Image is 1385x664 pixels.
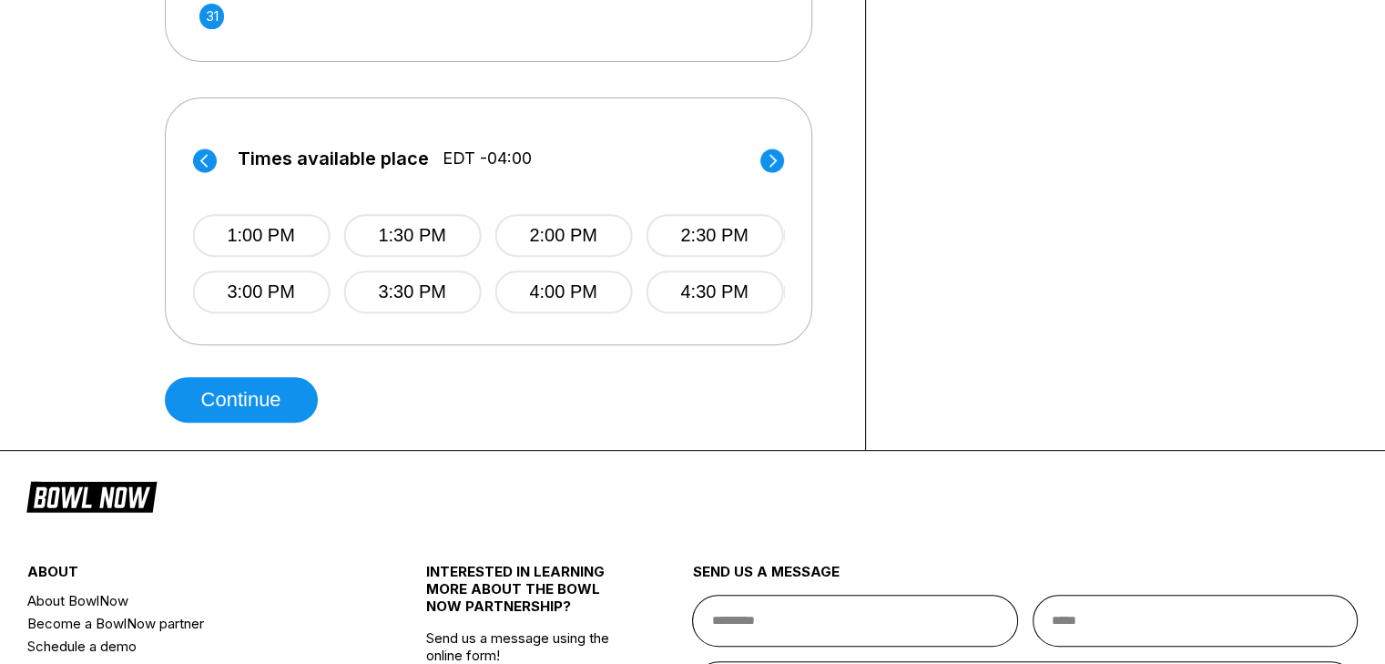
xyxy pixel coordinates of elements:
[443,148,532,169] span: EDT -04:00
[692,563,1358,595] div: send us a message
[27,589,360,612] a: About BowlNow
[426,563,626,629] div: INTERESTED IN LEARNING MORE ABOUT THE BOWL NOW PARTNERSHIP?
[165,377,318,423] button: Continue
[27,563,360,589] div: about
[199,4,224,28] div: Choose Sunday, August 31st, 2025
[343,271,481,313] button: 3:30 PM
[192,214,330,257] button: 1:00 PM
[343,214,481,257] button: 1:30 PM
[646,271,783,313] button: 4:30 PM
[783,271,921,313] button: 7:00 PM
[494,271,632,313] button: 4:00 PM
[192,271,330,313] button: 3:00 PM
[494,214,632,257] button: 2:00 PM
[646,214,783,257] button: 2:30 PM
[238,148,429,169] span: Times available place
[27,612,360,635] a: Become a BowlNow partner
[27,635,360,658] a: Schedule a demo
[783,214,921,257] button: 5:00 PM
